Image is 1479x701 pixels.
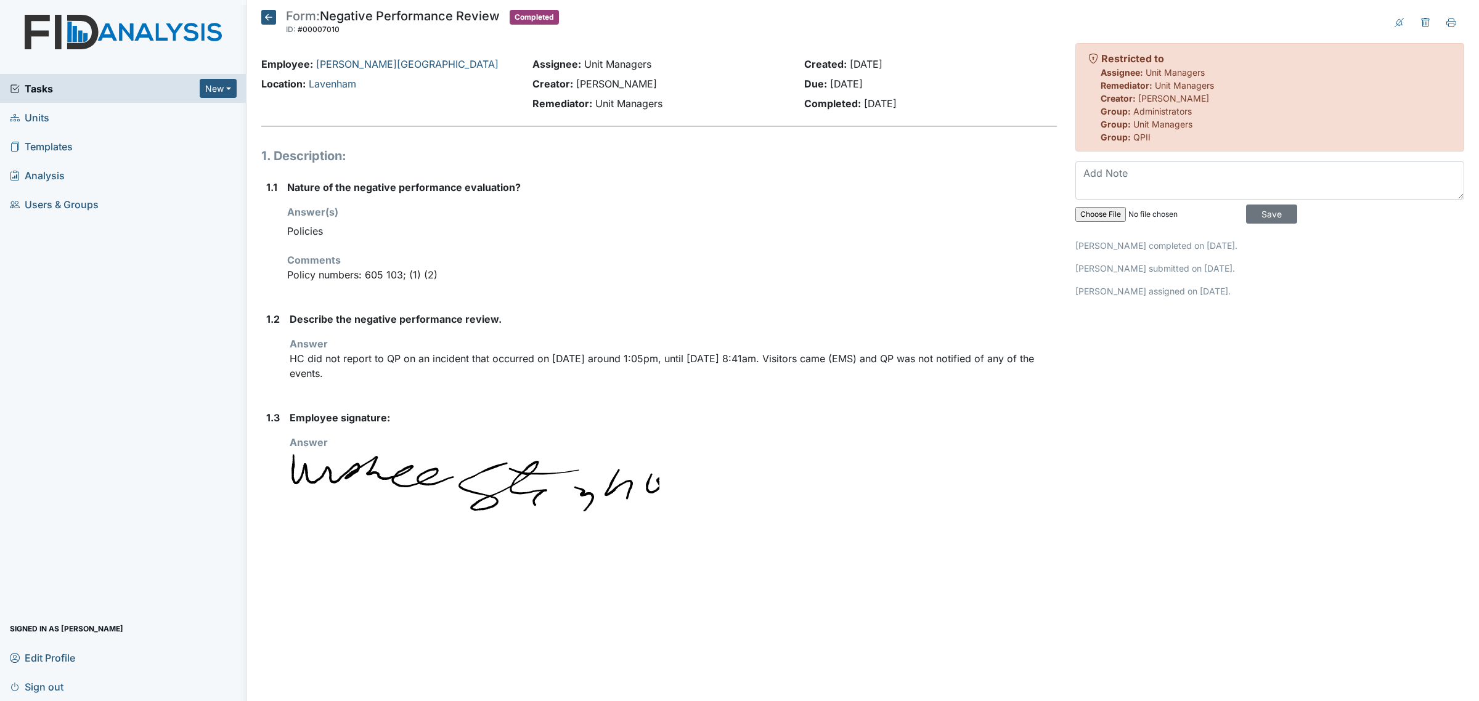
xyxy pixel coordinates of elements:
[1138,93,1209,103] span: [PERSON_NAME]
[1101,80,1152,91] strong: Remediator:
[290,338,328,350] strong: Answer
[830,78,863,90] span: [DATE]
[1075,285,1464,298] p: [PERSON_NAME] assigned on [DATE].
[286,25,296,34] span: ID:
[10,108,49,127] span: Units
[266,312,280,326] label: 1.2
[510,10,559,25] span: Completed
[316,58,499,70] a: [PERSON_NAME][GEOGRAPHIC_DATA]
[532,97,592,110] strong: Remediator:
[850,58,882,70] span: [DATE]
[1101,132,1131,142] strong: Group:
[290,410,390,425] label: Employee signature:
[200,79,237,98] button: New
[261,58,313,70] strong: Employee:
[10,137,73,156] span: Templates
[1075,262,1464,275] p: [PERSON_NAME] submitted on [DATE].
[532,78,573,90] strong: Creator:
[287,180,521,195] label: Nature of the negative performance evaluation?
[287,219,1057,243] div: Policies
[10,648,75,667] span: Edit Profile
[532,58,581,70] strong: Assignee:
[1101,93,1136,103] strong: Creator:
[287,206,338,218] strong: Answer(s)
[10,677,63,696] span: Sign out
[10,619,123,638] span: Signed in as [PERSON_NAME]
[1146,67,1205,78] span: Unit Managers
[584,58,651,70] span: Unit Managers
[261,78,306,90] strong: Location:
[804,58,847,70] strong: Created:
[1101,67,1143,78] strong: Assignee:
[290,436,328,448] strong: Answer
[10,81,200,96] a: Tasks
[286,10,500,37] div: Negative Performance Review
[287,253,341,267] label: Comments
[804,97,861,110] strong: Completed:
[1155,80,1214,91] span: Unit Managers
[261,147,1057,165] h1: 1. Description:
[309,78,356,90] a: Lavenham
[864,97,897,110] span: [DATE]
[298,25,340,34] span: #00007010
[1101,106,1131,116] strong: Group:
[10,195,99,214] span: Users & Groups
[10,166,65,185] span: Analysis
[287,267,1057,282] p: Policy numbers: 605 103; (1) (2)
[1133,132,1151,142] span: QPII
[266,410,280,425] label: 1.3
[1133,106,1192,116] span: Administrators
[1246,205,1297,224] input: Save
[290,312,502,326] label: Describe the negative performance review.
[290,351,1057,381] p: HC did not report to QP on an incident that occurred on [DATE] around 1:05pm, until [DATE] 8:41am...
[1101,52,1164,65] strong: Restricted to
[595,97,662,110] span: Unit Managers
[286,9,320,23] span: Form:
[1075,239,1464,252] p: [PERSON_NAME] completed on [DATE].
[290,450,659,511] img: oHrY0p9tS4zzr56SCddavPwefCKwagVuXwN9DitaQAbCJYR349WIBS9ffEPTy2qkQwHJ1H0m3LA3C1E51gIzvmwrhlbSTCtZK...
[804,78,827,90] strong: Due:
[1101,119,1131,129] strong: Group:
[266,180,277,195] label: 1.1
[1133,119,1192,129] span: Unit Managers
[576,78,657,90] span: [PERSON_NAME]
